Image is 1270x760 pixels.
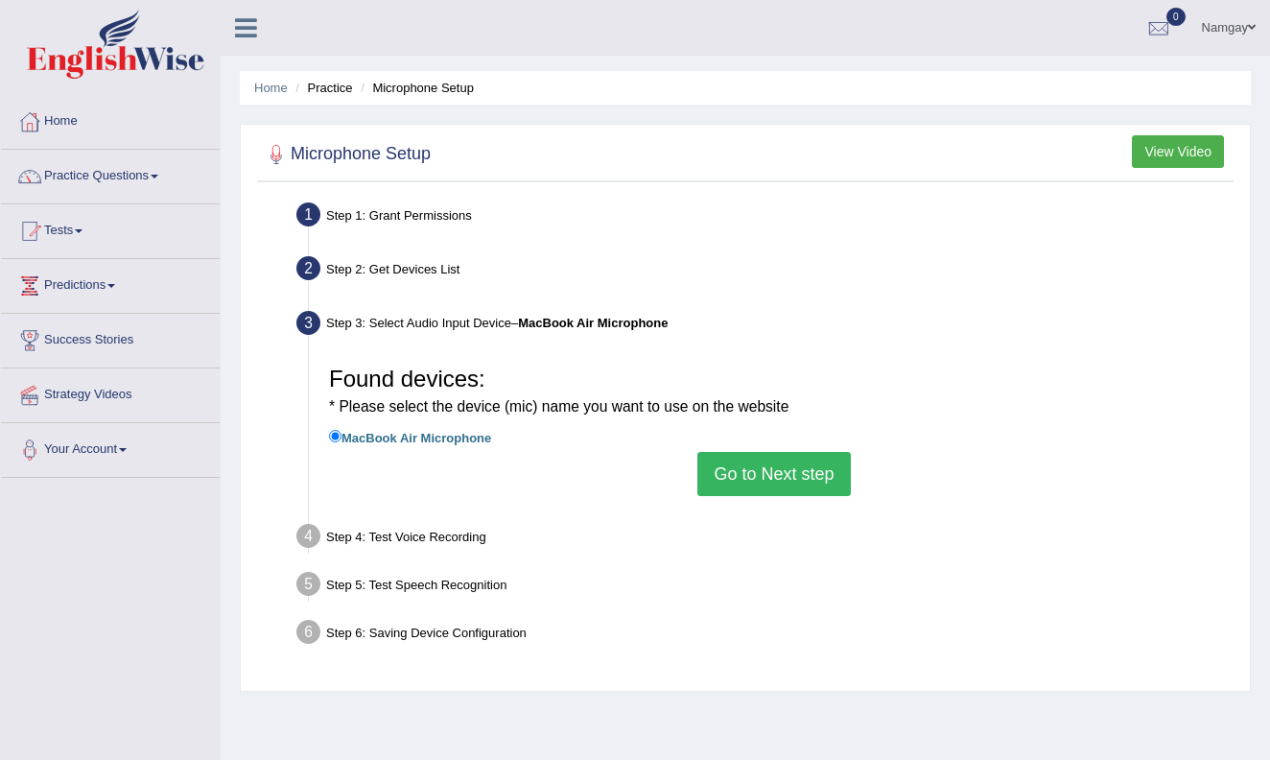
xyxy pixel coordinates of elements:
[288,305,1241,347] div: Step 3: Select Audio Input Device
[1,95,220,143] a: Home
[1,314,220,362] a: Success Stories
[329,398,788,415] small: * Please select the device (mic) name you want to use on the website
[1166,8,1186,26] span: 0
[288,566,1241,608] div: Step 5: Test Speech Recognition
[1,204,220,252] a: Tests
[254,81,288,95] a: Home
[329,430,341,442] input: MacBook Air Microphone
[697,452,850,496] button: Go to Next step
[511,316,669,330] span: –
[1,259,220,307] a: Predictions
[1,150,220,198] a: Practice Questions
[329,367,1219,417] h3: Found devices:
[262,140,431,169] h2: Microphone Setup
[288,518,1241,560] div: Step 4: Test Voice Recording
[1,423,220,471] a: Your Account
[518,316,668,330] b: MacBook Air Microphone
[288,614,1241,656] div: Step 6: Saving Device Configuration
[288,197,1241,239] div: Step 1: Grant Permissions
[288,250,1241,293] div: Step 2: Get Devices List
[291,79,352,97] li: Practice
[1132,135,1224,168] button: View Video
[1,368,220,416] a: Strategy Videos
[329,426,491,447] label: MacBook Air Microphone
[356,79,474,97] li: Microphone Setup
